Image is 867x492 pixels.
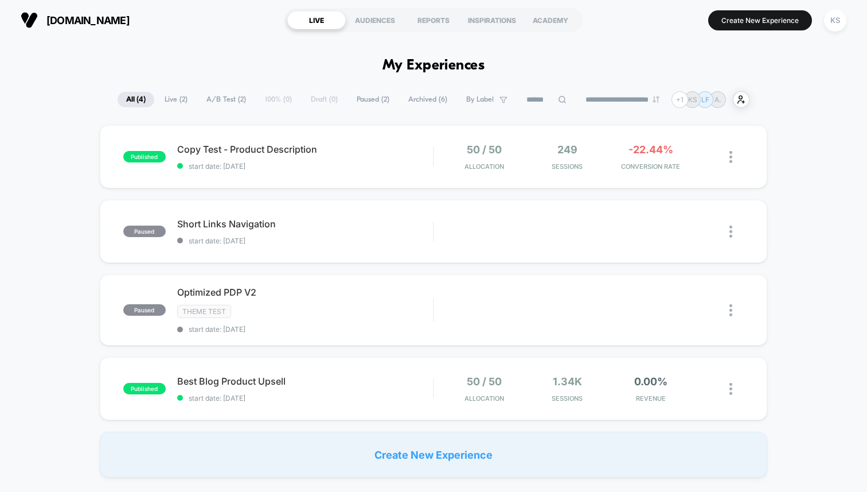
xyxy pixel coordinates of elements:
[177,394,433,402] span: start date: [DATE]
[824,9,846,32] div: KS
[688,95,697,104] p: KS
[346,11,404,29] div: AUDIENCES
[729,383,732,395] img: close
[529,394,606,402] span: Sessions
[628,144,673,156] span: -22.44%
[634,375,667,388] span: 0.00%
[467,144,502,156] span: 50 / 50
[177,375,433,387] span: Best Blog Product Upsell
[671,91,688,108] div: + 1
[521,11,580,29] div: ACADEMY
[177,305,231,318] span: Theme Test
[404,11,463,29] div: REPORTS
[177,162,433,171] span: start date: [DATE]
[464,394,504,402] span: Allocation
[123,304,166,316] span: paused
[177,325,433,334] span: start date: [DATE]
[400,92,456,107] span: Archived ( 6 )
[198,92,255,107] span: A/B Test ( 2 )
[348,92,398,107] span: Paused ( 2 )
[177,144,433,155] span: Copy Test - Product Description
[467,375,502,388] span: 50 / 50
[287,11,346,29] div: LIVE
[21,11,38,29] img: Visually logo
[553,375,582,388] span: 1.34k
[729,304,732,316] img: close
[653,96,659,103] img: end
[123,226,166,237] span: paused
[821,9,850,32] button: KS
[463,11,521,29] div: INSPIRATIONS
[118,92,154,107] span: All ( 4 )
[729,226,732,238] img: close
[714,95,721,104] p: A.
[464,162,504,171] span: Allocation
[17,11,133,29] button: [DOMAIN_NAME]
[123,151,166,162] span: published
[177,286,433,298] span: Optimized PDP V2
[701,95,709,104] p: LF
[729,151,732,163] img: close
[177,218,433,230] span: Short Links Navigation
[123,383,166,394] span: published
[529,162,606,171] span: Sessions
[466,95,494,104] span: By Label
[100,432,767,478] div: Create New Experience
[708,10,812,30] button: Create New Experience
[46,14,130,26] span: [DOMAIN_NAME]
[156,92,196,107] span: Live ( 2 )
[557,144,577,156] span: 249
[612,394,689,402] span: REVENUE
[177,237,433,245] span: start date: [DATE]
[382,57,485,74] h1: My Experiences
[612,162,689,171] span: CONVERSION RATE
